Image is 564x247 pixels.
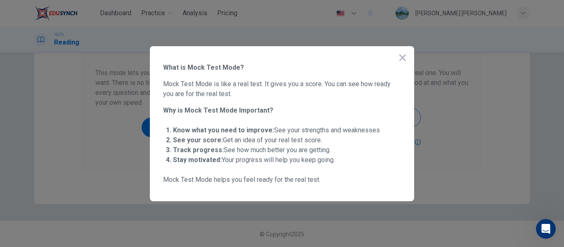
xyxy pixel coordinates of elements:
[13,89,129,113] div: You're welcome. If you have any more questions or need further assistance, feel free to ask. I'm ...
[163,175,401,185] span: Mock Test Mode helps you feel ready for the real test.
[536,219,556,239] iframe: Intercom live chat
[13,177,19,184] button: Emoji picker
[7,125,159,149] div: mariyam says…
[24,5,37,18] img: Profile image for Fin
[173,156,222,164] strong: Stay motivated:
[13,154,129,186] div: Thank you for your message. If you have any other questions or need further assistance, please le...
[173,156,335,164] span: Your progress will help you keep going.
[7,35,159,59] div: Fin says…
[7,84,159,125] div: Fin says…
[173,136,223,144] strong: See your score:
[145,129,152,138] div: ok
[7,149,135,191] div: Thank you for your message. If you have any other questions or need further assistance, please le...
[116,59,159,77] div: thank you
[129,3,145,19] button: Home
[145,3,160,18] div: Close
[173,136,322,144] span: Get an idea of your real test score.
[163,79,401,99] span: Mock Test Mode is like a real test. It gives you a score. You can see how ready you are for the r...
[138,125,159,143] div: ok
[173,146,224,154] strong: Track progress:
[39,177,46,184] button: Upload attachment
[5,3,21,19] button: go back
[173,126,380,134] span: See your strengths and weaknesses
[7,59,159,84] div: mariyam says…
[7,35,70,53] div: Was that helpful?
[7,149,159,209] div: Fin says…
[7,84,135,118] div: You're welcome. If you have any more questions or need further assistance, feel free to ask. I'm ...
[173,126,274,134] strong: Know what you need to improve:
[26,177,33,184] button: Gif picker
[163,63,401,73] span: What is Mock Test Mode?
[40,8,50,14] h1: Fin
[163,106,401,115] span: Why is Mock Test Mode Important?
[142,174,155,187] button: Send a message…
[7,160,158,174] textarea: Message…
[52,177,59,184] button: Start recording
[13,40,64,48] div: Was that helpful?
[123,64,152,72] div: thank you
[173,146,331,154] span: See how much better you are getting.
